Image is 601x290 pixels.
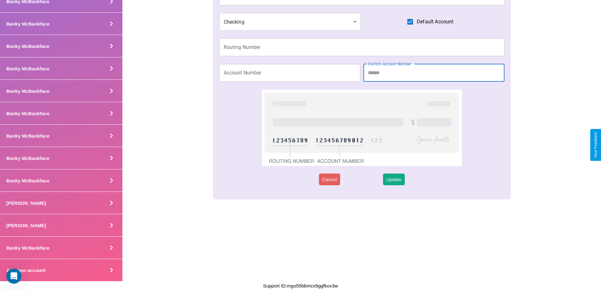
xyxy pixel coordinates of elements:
h4: [PERSON_NAME] [6,223,46,228]
h4: Banky McBankface [6,21,50,27]
h4: Add new account [6,268,45,273]
h4: [PERSON_NAME] [6,200,46,206]
div: Checking [219,13,361,31]
div: Give Feedback [593,132,598,158]
h4: Banky McBankface [6,111,50,116]
h4: Banky McBankface [6,156,50,161]
h4: Banky McBankface [6,66,50,71]
p: Support ID: mgo55bbmcx9ggfkov3w [263,281,338,290]
h4: Banky McBankface [6,178,50,183]
h4: Banky McBankface [6,245,50,251]
span: Default Account [417,18,453,26]
button: Update [383,174,404,185]
h4: Banky McBankface [6,88,50,94]
img: check [262,90,462,166]
label: Confirm Account Number [368,61,411,67]
h4: Banky McBankface [6,133,50,139]
button: Cancel [319,174,340,185]
h4: Banky McBankface [6,44,50,49]
iframe: Intercom live chat [6,269,21,284]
